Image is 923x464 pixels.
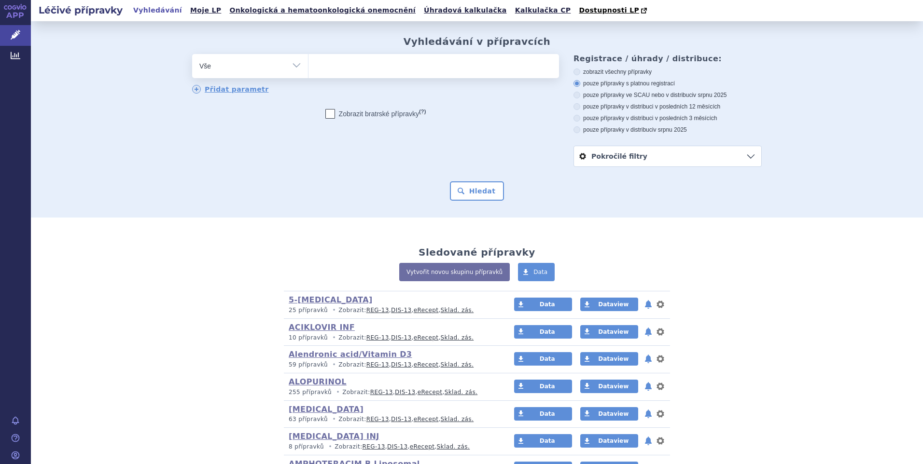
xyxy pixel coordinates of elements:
p: Zobrazit: , , , [289,388,496,396]
a: Sklad. zás. [441,334,474,341]
span: 8 přípravků [289,443,324,450]
p: Zobrazit: , , , [289,443,496,451]
a: DIS-13 [395,389,415,396]
i: • [330,415,338,423]
a: Data [514,325,572,339]
i: • [330,334,338,342]
span: 59 přípravků [289,361,328,368]
a: Sklad. zás. [441,361,474,368]
button: Hledat [450,181,504,201]
p: Zobrazit: , , , [289,361,496,369]
a: Sklad. zás. [445,389,478,396]
a: Dostupnosti LP [576,4,652,17]
span: Data [540,410,555,417]
a: DIS-13 [387,443,407,450]
a: Sklad. zás. [441,416,474,423]
a: eRecept [414,307,439,314]
a: Přidat parametr [192,85,269,94]
button: notifikace [643,326,653,338]
span: Data [540,437,555,444]
a: REG-13 [366,361,389,368]
span: Dataview [598,437,629,444]
button: nastavení [656,299,665,310]
a: Kalkulačka CP [512,4,574,17]
p: Zobrazit: , , , [289,334,496,342]
span: Dataview [598,328,629,335]
button: nastavení [656,353,665,365]
a: Data [514,434,572,448]
a: DIS-13 [391,416,411,423]
label: pouze přípravky s platnou registrací [573,80,762,87]
a: Dataview [580,325,638,339]
i: • [326,443,335,451]
a: eRecept [414,334,439,341]
a: DIS-13 [391,361,411,368]
span: Dataview [598,355,629,362]
a: Data [514,380,572,393]
span: Data [540,328,555,335]
a: Dataview [580,434,638,448]
i: • [330,361,338,369]
button: notifikace [643,299,653,310]
button: notifikace [643,381,653,392]
a: Alendronic acid/Vitamin D3 [289,350,412,359]
a: Data [514,407,572,421]
span: v srpnu 2025 [653,126,686,133]
a: eRecept [418,389,443,396]
span: Data [540,355,555,362]
h2: Sledované přípravky [419,246,535,258]
button: nastavení [656,326,665,338]
label: zobrazit všechny přípravky [573,68,762,76]
i: • [330,306,338,314]
a: Vytvořit novou skupinu přípravků [399,263,510,281]
a: [MEDICAL_DATA] INJ [289,432,379,441]
a: Dataview [580,380,638,393]
span: Dataview [598,301,629,308]
a: Vyhledávání [130,4,185,17]
a: [MEDICAL_DATA] [289,405,364,414]
a: Onkologická a hematoonkologická onemocnění [226,4,419,17]
button: notifikace [643,408,653,420]
a: REG-13 [370,389,393,396]
label: pouze přípravky ve SCAU nebo v distribuci [573,91,762,99]
a: Pokročilé filtry [574,146,761,166]
span: Data [533,269,547,275]
span: Dostupnosti LP [579,6,639,14]
a: eRecept [410,443,435,450]
span: Data [540,301,555,308]
a: eRecept [414,361,439,368]
a: Dataview [580,407,638,421]
a: Data [514,352,572,366]
p: Zobrazit: , , , [289,415,496,423]
a: Dataview [580,352,638,366]
span: Dataview [598,383,629,390]
label: pouze přípravky v distribuci [573,126,762,134]
button: nastavení [656,408,665,420]
a: Úhradová kalkulačka [421,4,510,17]
a: Data [518,263,555,281]
a: ACIKLOVIR INF [289,323,355,332]
h2: Vyhledávání v přípravcích [404,36,551,47]
label: Zobrazit bratrské přípravky [325,109,426,119]
a: REG-13 [366,416,389,423]
p: Zobrazit: , , , [289,306,496,314]
button: notifikace [643,353,653,365]
a: Moje LP [187,4,224,17]
label: pouze přípravky v distribuci v posledních 3 měsících [573,114,762,122]
a: REG-13 [366,334,389,341]
label: pouze přípravky v distribuci v posledních 12 měsících [573,103,762,110]
span: 63 přípravků [289,416,328,423]
a: ALOPURINOL [289,377,347,386]
a: 5-[MEDICAL_DATA] [289,295,373,304]
a: REG-13 [366,307,389,314]
h3: Registrace / úhrady / distribuce: [573,54,762,63]
span: v srpnu 2025 [693,92,727,98]
a: DIS-13 [391,334,411,341]
span: 10 přípravků [289,334,328,341]
span: Dataview [598,410,629,417]
abbr: (?) [419,109,426,115]
h2: Léčivé přípravky [31,3,130,17]
a: eRecept [414,416,439,423]
a: Sklad. zás. [437,443,470,450]
a: DIS-13 [391,307,411,314]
